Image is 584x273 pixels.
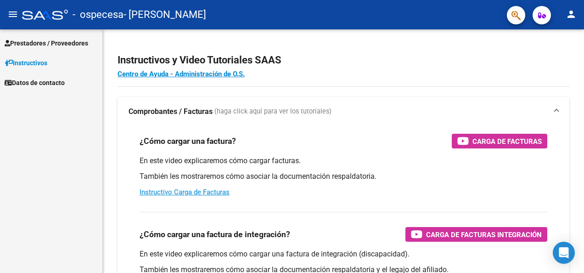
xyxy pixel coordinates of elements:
[140,249,547,259] p: En este video explicaremos cómo cargar una factura de integración (discapacidad).
[73,5,124,25] span: - ospecesa
[118,51,569,69] h2: Instructivos y Video Tutoriales SAAS
[124,5,206,25] span: - [PERSON_NAME]
[140,228,290,241] h3: ¿Cómo cargar una factura de integración?
[140,171,547,182] p: También les mostraremos cómo asociar la documentación respaldatoria.
[452,134,547,148] button: Carga de Facturas
[472,136,542,147] span: Carga de Facturas
[214,107,331,117] span: (haga click aquí para ver los tutoriales)
[5,78,65,88] span: Datos de contacto
[405,227,547,242] button: Carga de Facturas Integración
[566,9,577,20] mat-icon: person
[140,135,236,148] h3: ¿Cómo cargar una factura?
[7,9,18,20] mat-icon: menu
[129,107,213,117] strong: Comprobantes / Facturas
[426,229,542,240] span: Carga de Facturas Integración
[118,70,245,78] a: Centro de Ayuda - Administración de O.S.
[140,156,547,166] p: En este video explicaremos cómo cargar facturas.
[553,242,575,264] div: Open Intercom Messenger
[5,38,88,48] span: Prestadores / Proveedores
[140,188,230,196] a: Instructivo Carga de Facturas
[5,58,47,68] span: Instructivos
[118,97,569,126] mat-expansion-panel-header: Comprobantes / Facturas (haga click aquí para ver los tutoriales)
